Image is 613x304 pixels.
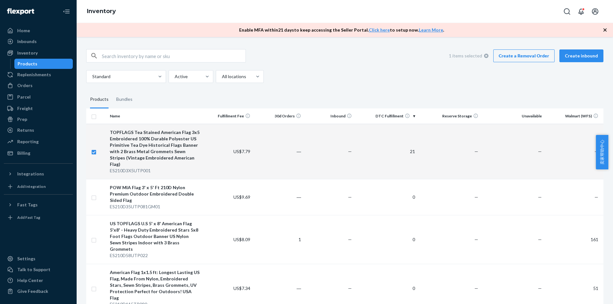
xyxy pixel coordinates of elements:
a: Products [14,59,73,69]
button: 卖家帮助中心 [596,135,608,169]
span: — [474,237,478,242]
span: — [538,285,542,291]
a: Freight [4,103,73,114]
th: 30d Orders [253,108,304,124]
a: Learn More [419,27,443,33]
img: Flexport logo [7,8,34,15]
div: Fast Tags [17,202,38,208]
th: Inbound [304,108,354,124]
button: Create inbound [559,49,603,62]
a: Home [4,26,73,36]
button: Open account menu [589,5,602,18]
div: Prep [17,116,27,122]
div: Add Integration [17,184,46,189]
span: — [348,149,352,154]
button: Give Feedback [4,286,73,296]
span: — [474,194,478,200]
a: Click here [369,27,390,33]
div: Settings [17,256,35,262]
button: Close Navigation [60,5,73,18]
a: Inventory [4,48,73,58]
input: Search inventory by name or sku [102,49,246,62]
td: 21 [354,124,418,179]
div: Billing [17,150,30,156]
div: Talk to Support [17,266,50,273]
div: Replenishments [17,71,51,78]
span: US$8.09 [233,237,250,242]
td: 1 [253,215,304,264]
th: DTC Fulfillment [354,108,418,124]
input: Active [174,73,175,80]
a: Help Center [4,275,73,285]
span: — [348,194,352,200]
td: ― [253,179,304,215]
th: Unavailable [481,108,544,124]
a: Prep [4,114,73,124]
div: POW MIA Flag 3' x 5' Ft 210D Nylon Premium Outdoor Embroidered Double Sided Flag [110,184,200,204]
div: Products [18,61,37,67]
span: — [538,237,542,242]
div: Integrations [17,171,44,177]
a: Inventory [87,8,116,15]
a: Inbounds [4,36,73,47]
th: Name [107,108,202,124]
a: Settings [4,254,73,264]
div: ES210D35UTP081GM01 [110,204,200,210]
span: — [474,285,478,291]
span: — [474,149,478,154]
a: Reporting [4,137,73,147]
a: Returns [4,125,73,135]
span: — [538,194,542,200]
div: Orders [17,82,33,89]
div: Returns [17,127,34,133]
div: Bundles [116,91,132,108]
div: Inventory [17,50,38,56]
div: Give Feedback [17,288,48,294]
th: Reserve Storage [418,108,481,124]
a: Add Integration [4,182,73,192]
span: US$9.69 [233,194,250,200]
div: Help Center [17,277,43,284]
div: Parcel [17,94,31,100]
a: Replenishments [4,70,73,80]
div: Add Fast Tag [17,215,40,220]
a: Talk to Support [4,264,73,275]
td: 161 [544,215,603,264]
a: Parcel [4,92,73,102]
span: US$7.79 [233,149,250,154]
button: Fast Tags [4,200,73,210]
div: American Flag 1x1.5 ft: Longest Lasting US Flag, Made From Nylon, Embroidered Stars, Sewn Stripes... [110,269,200,301]
div: Inbounds [17,38,37,45]
span: — [594,149,598,154]
div: Freight [17,105,33,112]
td: ― [253,124,304,179]
div: TOPFLAGS Tea Stained American Flag 3x5 Embroidered 100% Durable Polyester US Primitive Tea Dye Hi... [110,129,200,167]
span: US$7.34 [233,285,250,291]
th: Walmart (WFS) [544,108,603,124]
span: — [538,149,542,154]
span: — [348,237,352,242]
div: US TOPFLAGS U.S 5' x 8' American Flag 5'x8' - Heavy Duty Embroidered Stars 5x8 Foot Flags Outdoor... [110,220,200,252]
div: 1 items selected [449,49,488,62]
a: Orders [4,80,73,91]
p: Enable MFA within 21 days to keep accessing the Seller Portal. to setup now. . [239,27,444,33]
span: — [594,194,598,200]
td: 0 [354,179,418,215]
div: ES210D58UTP022 [110,252,200,259]
button: Open notifications [575,5,587,18]
div: Products [90,91,109,108]
a: Create a Removal Order [493,49,555,62]
span: — [348,285,352,291]
div: Reporting [17,138,39,145]
div: ES210D3X5UTP001 [110,167,200,174]
th: Fulfillment Fee [202,108,253,124]
td: 0 [354,215,418,264]
a: Add Fast Tag [4,212,73,223]
input: All locations [221,73,222,80]
ol: breadcrumbs [82,2,121,21]
button: Integrations [4,169,73,179]
a: Billing [4,148,73,158]
button: Open Search Box [561,5,573,18]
